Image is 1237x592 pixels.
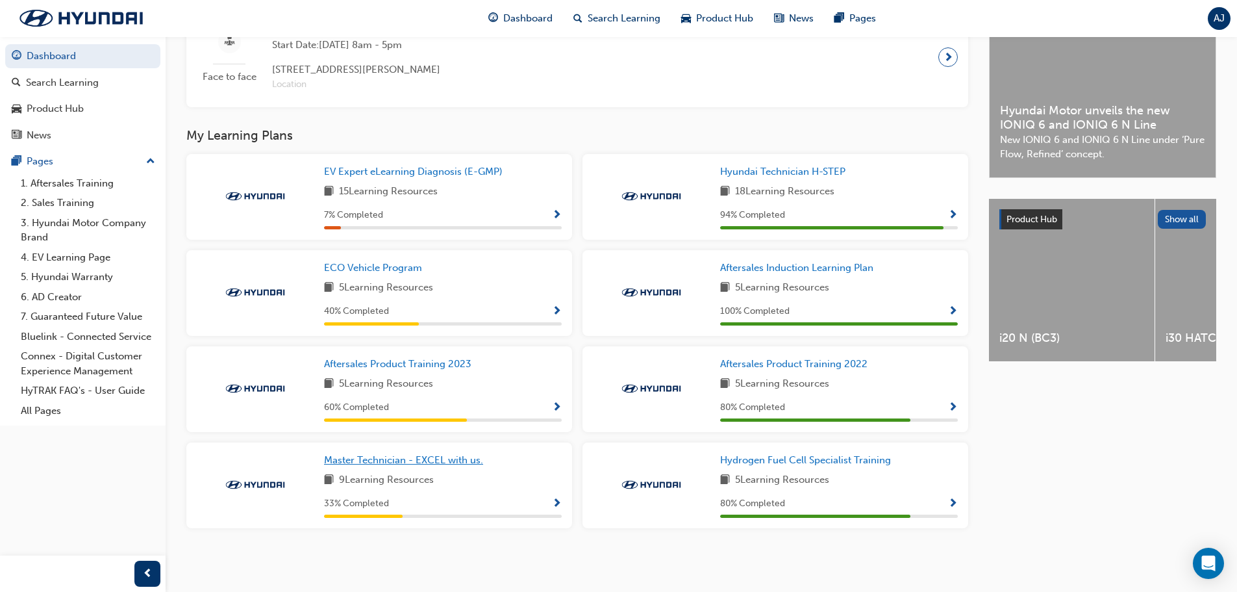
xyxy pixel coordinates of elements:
[272,77,440,92] span: Location
[948,207,958,224] button: Show Progress
[197,70,262,84] span: Face to face
[12,77,21,89] span: search-icon
[948,306,958,318] span: Show Progress
[16,346,160,381] a: Connex - Digital Customer Experience Management
[12,130,21,142] span: news-icon
[478,5,563,32] a: guage-iconDashboard
[324,400,389,415] span: 60 % Completed
[27,128,51,143] div: News
[219,286,291,299] img: Trak
[324,262,422,274] span: ECO Vehicle Program
[5,44,160,68] a: Dashboard
[12,103,21,115] span: car-icon
[720,261,879,276] a: Aftersales Induction Learning Plan
[720,472,730,489] span: book-icon
[225,34,234,50] span: sessionType_FACE_TO_FACE-icon
[324,454,483,466] span: Master Technician - EXCEL with us.
[16,193,160,213] a: 2. Sales Training
[5,42,160,149] button: DashboardSearch LearningProduct HubNews
[834,10,844,27] span: pages-icon
[16,248,160,268] a: 4. EV Learning Page
[27,101,84,116] div: Product Hub
[563,5,671,32] a: search-iconSearch Learning
[735,184,834,200] span: 18 Learning Resources
[16,267,160,287] a: 5. Hyundai Warranty
[324,208,383,223] span: 7 % Completed
[324,453,488,468] a: Master Technician - EXCEL with us.
[5,71,160,95] a: Search Learning
[720,376,730,393] span: book-icon
[735,376,829,393] span: 5 Learning Resources
[824,5,886,32] a: pages-iconPages
[219,190,291,203] img: Trak
[146,153,155,170] span: up-icon
[1193,548,1224,579] div: Open Intercom Messenger
[6,5,156,32] img: Trak
[616,190,687,203] img: Trak
[789,11,814,26] span: News
[720,454,891,466] span: Hydrogen Fuel Cell Specialist Training
[16,213,160,248] a: 3. Hyundai Motor Company Brand
[324,280,334,296] span: book-icon
[720,262,873,274] span: Aftersales Induction Learning Plan
[720,304,790,319] span: 100 % Completed
[552,498,562,510] span: Show Progress
[720,357,873,372] a: Aftersales Product Training 2022
[764,5,824,32] a: news-iconNews
[339,472,434,489] span: 9 Learning Resources
[774,10,784,27] span: news-icon
[272,38,440,53] span: Start Date: [DATE] 8am - 5pm
[16,327,160,347] a: Bluelink - Connected Service
[5,123,160,148] a: News
[999,209,1206,230] a: Product HubShow all
[552,207,562,224] button: Show Progress
[339,376,433,393] span: 5 Learning Resources
[943,48,953,66] span: next-icon
[720,164,851,179] a: Hyundai Technician H-STEP
[989,199,1155,361] a: i20 N (BC3)
[735,472,829,489] span: 5 Learning Resources
[735,280,829,296] span: 5 Learning Resources
[948,402,958,414] span: Show Progress
[324,358,471,370] span: Aftersales Product Training 2023
[616,478,687,491] img: Trak
[5,97,160,121] a: Product Hub
[948,400,958,416] button: Show Progress
[720,496,785,511] span: 80 % Completed
[1000,133,1205,162] span: New IONIQ 6 and IONIQ 6 N Line under ‘Pure Flow, Refined’ concept.
[720,400,785,415] span: 80 % Completed
[948,498,958,510] span: Show Progress
[948,496,958,512] button: Show Progress
[27,154,53,169] div: Pages
[324,261,427,276] a: ECO Vehicle Program
[552,303,562,320] button: Show Progress
[197,18,958,97] a: Face to faceMaster Technician Event 2025Start Date:[DATE] 8am - 5pm[STREET_ADDRESS][PERSON_NAME]L...
[948,210,958,222] span: Show Progress
[12,51,21,62] span: guage-icon
[339,184,438,200] span: 15 Learning Resources
[1006,214,1057,225] span: Product Hub
[696,11,753,26] span: Product Hub
[588,11,660,26] span: Search Learning
[324,496,389,511] span: 33 % Completed
[339,280,433,296] span: 5 Learning Resources
[16,174,160,194] a: 1. Aftersales Training
[552,210,562,222] span: Show Progress
[681,10,691,27] span: car-icon
[324,357,477,372] a: Aftersales Product Training 2023
[26,75,99,90] div: Search Learning
[503,11,553,26] span: Dashboard
[999,331,1144,346] span: i20 N (BC3)
[12,156,21,168] span: pages-icon
[671,5,764,32] a: car-iconProduct Hub
[5,149,160,174] button: Pages
[720,453,896,468] a: Hydrogen Fuel Cell Specialist Training
[186,128,968,143] h3: My Learning Plans
[720,208,785,223] span: 94 % Completed
[1000,103,1205,133] span: Hyundai Motor unveils the new IONIQ 6 and IONIQ 6 N Line
[16,401,160,421] a: All Pages
[143,566,153,582] span: prev-icon
[16,287,160,307] a: 6. AD Creator
[849,11,876,26] span: Pages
